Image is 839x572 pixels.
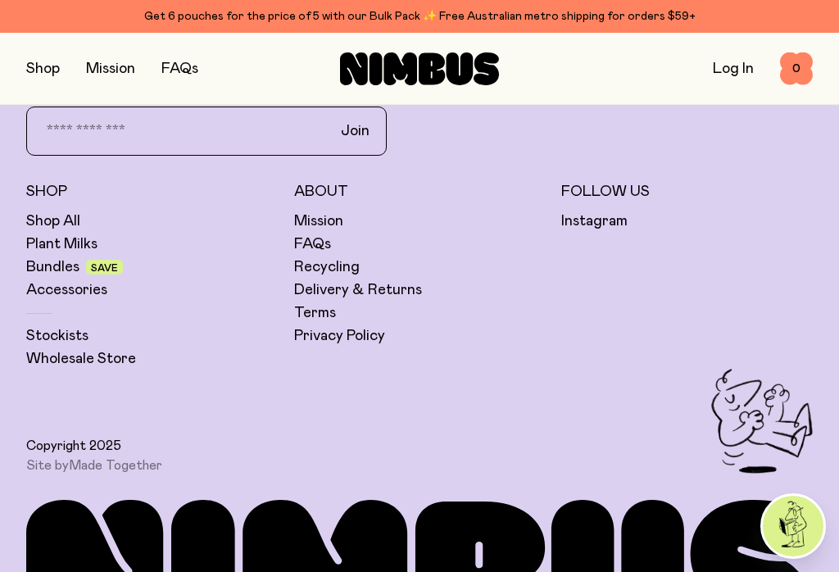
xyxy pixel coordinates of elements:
[26,349,136,369] a: Wholesale Store
[561,182,813,202] h5: Follow Us
[328,114,383,148] button: Join
[26,280,107,300] a: Accessories
[86,61,135,76] a: Mission
[26,7,813,26] div: Get 6 pouches for the price of 5 with our Bulk Pack ✨ Free Australian metro shipping for orders $59+
[294,234,331,254] a: FAQs
[26,457,162,474] span: Site by
[561,211,628,231] a: Instagram
[713,61,754,76] a: Log In
[26,438,121,454] span: Copyright 2025
[294,303,336,323] a: Terms
[294,182,546,202] h5: About
[26,257,79,277] a: Bundles
[26,326,88,346] a: Stockists
[294,211,343,231] a: Mission
[294,280,422,300] a: Delivery & Returns
[161,61,198,76] a: FAQs
[26,211,80,231] a: Shop All
[294,326,385,346] a: Privacy Policy
[69,459,162,472] a: Made Together
[294,257,360,277] a: Recycling
[780,52,813,85] button: 0
[91,263,118,273] span: Save
[26,234,98,254] a: Plant Milks
[763,496,823,556] img: agent
[26,182,278,202] h5: Shop
[341,121,370,141] span: Join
